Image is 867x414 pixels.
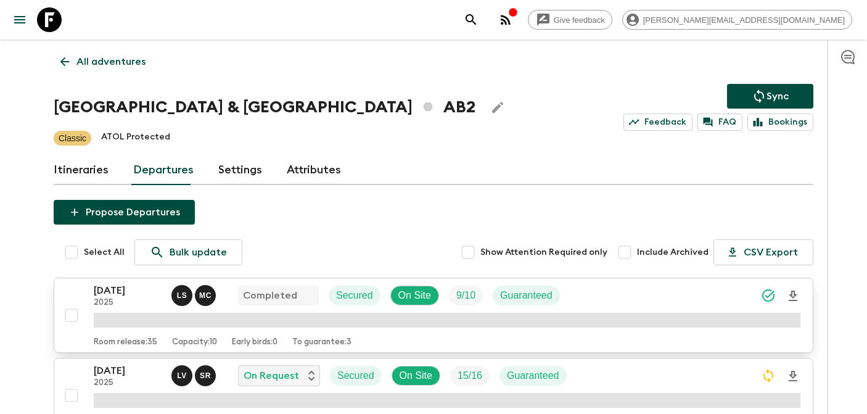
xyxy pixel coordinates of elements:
[336,288,373,303] p: Secured
[54,155,109,185] a: Itineraries
[94,283,162,298] p: [DATE]
[450,366,490,386] div: Trip Fill
[330,366,382,386] div: Secured
[507,368,559,383] p: Guaranteed
[94,378,162,388] p: 2025
[172,337,217,347] p: Capacity: 10
[449,286,483,305] div: Trip Fill
[171,369,218,379] span: Lucas Valentim, Sol Rodriguez
[622,10,852,30] div: [PERSON_NAME][EMAIL_ADDRESS][DOMAIN_NAME]
[101,131,170,146] p: ATOL Protected
[54,95,475,120] h1: [GEOGRAPHIC_DATA] & [GEOGRAPHIC_DATA] AB2
[171,365,218,386] button: LVSR
[170,245,227,260] p: Bulk update
[761,368,776,383] svg: Sync Required - Changes detected
[243,288,297,303] p: Completed
[485,95,510,120] button: Edit Adventure Title
[133,155,194,185] a: Departures
[200,371,211,381] p: S R
[287,155,341,185] a: Attributes
[329,286,380,305] div: Secured
[84,246,125,259] span: Select All
[713,239,813,265] button: CSV Export
[54,278,813,353] button: [DATE]2025Luana Seara, Mariano CenzanoCompletedSecuredOn SiteTrip FillGuaranteedRoom release:35Ca...
[94,363,162,378] p: [DATE]
[528,10,612,30] a: Give feedback
[232,337,277,347] p: Early birds: 0
[786,369,800,384] svg: Download Onboarding
[459,7,483,32] button: search adventures
[697,114,742,131] a: FAQ
[398,288,431,303] p: On Site
[456,288,475,303] p: 9 / 10
[94,337,157,347] p: Room release: 35
[392,366,440,386] div: On Site
[7,7,32,32] button: menu
[54,200,195,225] button: Propose Departures
[500,288,553,303] p: Guaranteed
[134,239,242,265] a: Bulk update
[747,114,813,131] a: Bookings
[244,368,299,383] p: On Request
[637,246,709,259] span: Include Archived
[400,368,432,383] p: On Site
[292,337,351,347] p: To guarantee: 3
[727,84,813,109] button: Sync adventure departures to the booking engine
[761,288,776,303] svg: Synced Successfully
[636,15,852,25] span: [PERSON_NAME][EMAIL_ADDRESS][DOMAIN_NAME]
[480,246,607,259] span: Show Attention Required only
[76,54,146,69] p: All adventures
[337,368,374,383] p: Secured
[623,114,692,131] a: Feedback
[54,49,152,74] a: All adventures
[786,289,800,304] svg: Download Onboarding
[171,289,218,299] span: Luana Seara, Mariano Cenzano
[59,132,86,144] p: Classic
[766,89,789,104] p: Sync
[547,15,612,25] span: Give feedback
[94,298,162,308] p: 2025
[390,286,439,305] div: On Site
[177,371,187,381] p: L V
[458,368,482,383] p: 15 / 16
[218,155,262,185] a: Settings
